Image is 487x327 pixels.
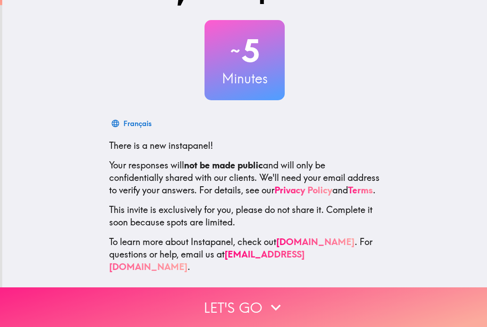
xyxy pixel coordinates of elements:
[123,117,151,130] div: Français
[184,159,263,171] b: not be made public
[276,236,355,247] a: [DOMAIN_NAME]
[274,184,332,196] a: Privacy Policy
[109,204,380,229] p: This invite is exclusively for you, please do not share it. Complete it soon because spots are li...
[205,33,285,69] h2: 5
[109,140,213,151] span: There is a new instapanel!
[205,69,285,88] h3: Minutes
[348,184,373,196] a: Terms
[109,249,305,272] a: [EMAIL_ADDRESS][DOMAIN_NAME]
[109,159,380,196] p: Your responses will and will only be confidentially shared with our clients. We'll need your emai...
[229,37,241,64] span: ~
[109,236,380,273] p: To learn more about Instapanel, check out . For questions or help, email us at .
[109,114,155,132] button: Français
